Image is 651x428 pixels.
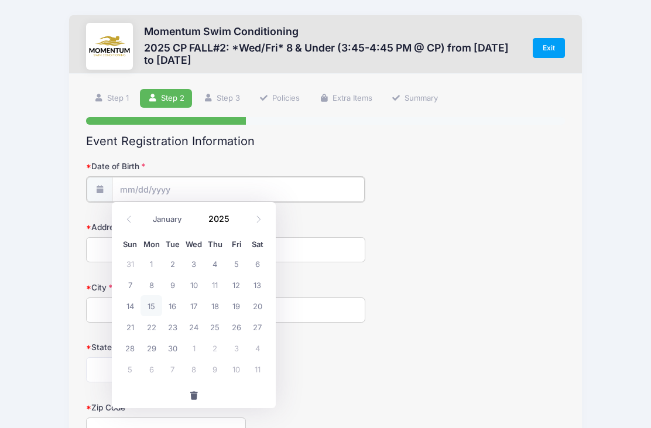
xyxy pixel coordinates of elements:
[162,274,183,295] span: September 9, 2025
[252,89,308,108] a: Policies
[204,253,225,274] span: September 4, 2025
[147,211,199,227] select: Month
[311,89,380,108] a: Extra Items
[86,221,246,233] label: Address
[141,295,162,316] span: September 15, 2025
[204,274,225,295] span: September 11, 2025
[204,358,225,379] span: October 9, 2025
[119,358,141,379] span: October 5, 2025
[247,241,268,248] span: Sat
[204,241,225,248] span: Thu
[86,89,136,108] a: Step 1
[141,253,162,274] span: September 1, 2025
[119,316,141,337] span: September 21, 2025
[140,89,192,108] a: Step 2
[247,274,268,295] span: September 13, 2025
[141,358,162,379] span: October 6, 2025
[162,358,183,379] span: October 7, 2025
[162,241,183,248] span: Tue
[226,337,247,358] span: October 3, 2025
[204,295,225,316] span: September 18, 2025
[183,316,204,337] span: September 24, 2025
[247,253,268,274] span: September 6, 2025
[162,316,183,337] span: September 23, 2025
[247,316,268,337] span: September 27, 2025
[226,295,247,316] span: September 19, 2025
[247,337,268,358] span: October 4, 2025
[119,253,141,274] span: August 31, 2025
[183,241,204,248] span: Wed
[162,337,183,358] span: September 30, 2025
[112,177,365,202] input: mm/dd/yyyy
[119,295,141,316] span: September 14, 2025
[144,25,521,37] h3: Momentum Swim Conditioning
[86,282,246,293] label: City
[226,241,247,248] span: Fri
[86,402,246,413] label: Zip Code
[144,42,521,67] h3: 2025 CP FALL#2: *Wed/Fri* 8 & Under (3:45-4:45 PM @ CP) from [DATE] to [DATE]
[247,358,268,379] span: October 11, 2025
[183,337,204,358] span: October 1, 2025
[226,316,247,337] span: September 26, 2025
[141,274,162,295] span: September 8, 2025
[226,358,247,379] span: October 10, 2025
[183,358,204,379] span: October 8, 2025
[226,274,247,295] span: September 12, 2025
[119,274,141,295] span: September 7, 2025
[183,253,204,274] span: September 3, 2025
[86,160,246,172] label: Date of Birth
[204,337,225,358] span: October 2, 2025
[141,316,162,337] span: September 22, 2025
[226,253,247,274] span: September 5, 2025
[247,295,268,316] span: September 20, 2025
[196,89,248,108] a: Step 3
[162,295,183,316] span: September 16, 2025
[183,274,204,295] span: September 10, 2025
[383,89,446,108] a: Summary
[119,337,141,358] span: September 28, 2025
[119,241,141,248] span: Sun
[86,135,565,149] h2: Event Registration Information
[141,241,162,248] span: Mon
[86,341,246,353] label: State
[203,210,241,227] input: Year
[183,295,204,316] span: September 17, 2025
[162,253,183,274] span: September 2, 2025
[141,337,162,358] span: September 29, 2025
[204,316,225,337] span: September 25, 2025
[533,38,566,58] a: Exit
